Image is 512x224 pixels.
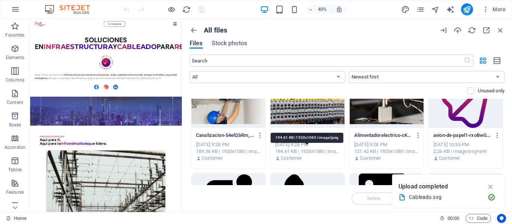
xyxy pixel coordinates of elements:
span: 00 00 [448,214,459,223]
div: [DATE] 10:55 PM [433,141,498,148]
i: Publish [463,5,471,14]
div: Cableado.svg [409,193,482,202]
img: Editor Logo [43,5,99,14]
p: Tables [8,167,22,173]
a: Click to cancel selection. Double-click to open Pages [6,214,27,223]
p: Columns [6,77,24,83]
p: Displays only files that are not in use on the website. Files added during this session can still... [478,88,505,94]
span: : [453,215,454,221]
p: Canalizacion-54elQbRm_ohRT38CCHkPTg.jpg [196,132,254,139]
button: Usercentrics [497,214,506,223]
i: Reload [468,26,476,34]
p: Customer [202,155,223,162]
div: 121.42 KB | 1920x1080 | image/jpeg [354,148,419,155]
h6: Session time [440,214,460,223]
div: [DATE] 9:28 PM [354,141,419,148]
span: Code [469,214,488,223]
i: Design (Ctrl+Alt+Y) [401,5,410,14]
p: Boxes [9,122,21,128]
i: Navigator [431,5,440,14]
button: text_generator [446,5,455,14]
p: Alimentadorelectrico-cKTMHY1Sxi6VTFF52AtN0Q.jpg [354,132,412,139]
div: 2.26 KB | image/svg+xml [433,148,498,155]
p: Features [6,189,24,195]
p: All files [204,26,227,34]
i: AI Writer [446,5,455,14]
p: Content [7,99,23,105]
button: Code [466,214,491,223]
button: reload [182,5,191,14]
button: publish [461,3,473,15]
div: [DATE] 9:28 PM [275,141,340,148]
div: 189.36 KB | 1920x1080 | image/jpeg [196,148,261,155]
i: URL import [439,26,448,34]
button: navigator [431,5,440,14]
i: Upload [454,26,462,34]
div: 194.61 KB | 1920x1080 | image/jpeg [275,148,340,155]
p: Accordion [4,144,25,150]
p: Customer [439,155,460,162]
p: Upload completed [398,182,448,191]
p: Customer [281,155,302,162]
button: More [479,3,509,15]
span: Stock photos [212,39,247,48]
p: avion-de-papel1-rxoBwGEZwF8U4OZN2q1vDw.svg [433,132,491,139]
p: Customer [360,155,381,162]
p: CABLEADOESTRUCTURADO-YXu4FIgb4_B25RQr47uWWA.jpg [275,132,333,139]
span: More [482,6,506,13]
i: Maximize [482,26,490,34]
i: On resize automatically adjust zoom level to fit chosen device. [336,6,343,13]
div: [DATE] 9:28 PM [196,141,261,148]
span: Files [190,39,203,48]
p: Elements [6,55,25,61]
button: Click here to leave preview mode and continue editing [167,5,176,14]
h6: 40% [316,5,328,14]
p: Favorites [5,32,24,38]
input: Search [190,55,464,67]
i: Pages (Ctrl+Alt+S) [416,5,425,14]
i: Reload page [182,5,191,14]
button: 40% [305,5,332,14]
i: Close [496,26,505,34]
button: pages [416,5,425,14]
button: design [401,5,410,14]
i: Show all folders [190,26,198,34]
